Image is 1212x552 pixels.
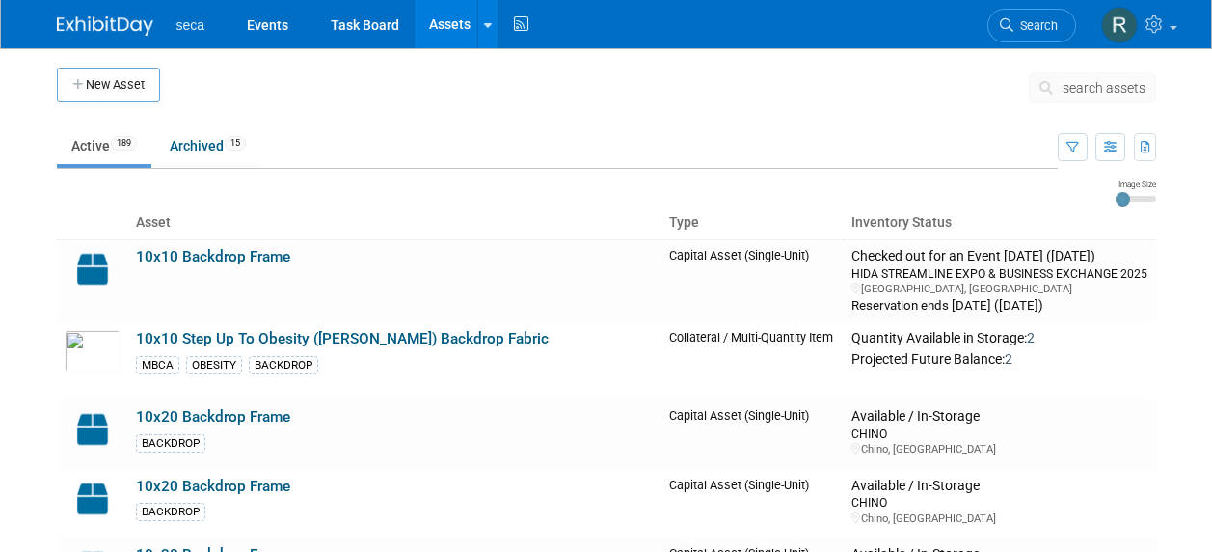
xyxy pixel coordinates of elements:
a: 10x10 Backdrop Frame [136,248,290,265]
th: Type [661,207,844,239]
div: BACKDROP [136,503,205,521]
td: Capital Asset (Single-Unit) [661,470,844,539]
div: HIDA STREAMLINE EXPO & BUSINESS EXCHANGE 2025 [851,265,1147,282]
a: 10x20 Backdrop Frame [136,408,290,426]
th: Asset [128,207,662,239]
div: Quantity Available in Storage: [851,330,1147,347]
td: Capital Asset (Single-Unit) [661,400,844,470]
div: [GEOGRAPHIC_DATA], [GEOGRAPHIC_DATA] [851,282,1147,296]
a: Search [987,9,1076,42]
div: BACKDROP [136,434,205,453]
span: 2 [1027,330,1035,345]
a: 10x20 Backdrop Frame [136,478,290,495]
a: Archived15 [155,127,260,164]
button: search assets [1029,72,1156,103]
div: Reservation ends [DATE] ([DATE]) [851,296,1147,315]
div: OBESITY [186,356,242,374]
img: Capital-Asset-Icon-2.png [65,478,121,520]
span: seca [176,17,205,33]
div: Available / In-Storage [851,408,1147,426]
img: Capital-Asset-Icon-2.png [65,408,121,451]
div: CHINO [851,426,1147,442]
a: Active189 [57,127,151,164]
div: Chino, [GEOGRAPHIC_DATA] [851,442,1147,456]
span: search assets [1063,80,1145,96]
div: BACKDROP [249,356,318,374]
div: Image Size [1116,179,1156,190]
div: Projected Future Balance: [851,347,1147,369]
a: 10x10 Step Up To Obesity ([PERSON_NAME]) Backdrop Fabric [136,330,549,347]
span: 2 [1005,351,1012,367]
div: Available / In-Storage [851,478,1147,495]
div: Chino, [GEOGRAPHIC_DATA] [851,511,1147,526]
button: New Asset [57,68,160,102]
span: Search [1013,18,1058,33]
img: ExhibitDay [57,16,153,36]
span: 189 [111,136,137,151]
td: Collateral / Multi-Quantity Item [661,322,844,400]
div: CHINO [851,494,1147,511]
img: Rachel Jordan [1101,7,1138,43]
span: 15 [225,136,246,151]
img: Capital-Asset-Icon-2.png [65,248,121,290]
div: MBCA [136,356,179,374]
td: Capital Asset (Single-Unit) [661,239,844,322]
div: Checked out for an Event [DATE] ([DATE]) [851,248,1147,265]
